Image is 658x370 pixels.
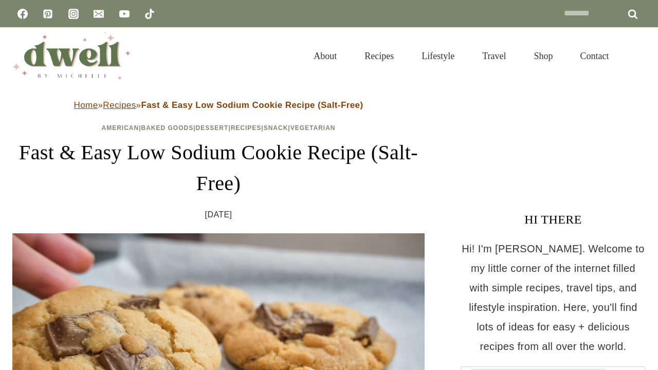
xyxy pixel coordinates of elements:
a: Facebook [12,4,33,24]
a: Recipes [351,38,408,74]
a: Recipes [103,100,136,110]
img: DWELL by michelle [12,32,131,80]
span: | | | | | [102,124,336,132]
a: Vegetarian [290,124,336,132]
a: Lifestyle [408,38,468,74]
a: Baked Goods [141,124,194,132]
h1: Fast & Easy Low Sodium Cookie Recipe (Salt-Free) [12,137,425,199]
a: Recipes [231,124,262,132]
a: Travel [468,38,520,74]
p: Hi! I'm [PERSON_NAME]. Welcome to my little corner of the internet filled with simple recipes, tr... [461,239,646,356]
button: View Search Form [628,47,646,65]
h3: HI THERE [461,210,646,229]
a: About [300,38,351,74]
a: Instagram [63,4,84,24]
a: Home [74,100,98,110]
a: Pinterest [38,4,58,24]
a: YouTube [114,4,135,24]
a: Dessert [196,124,229,132]
nav: Primary Navigation [300,38,623,74]
a: Snack [264,124,288,132]
span: » » [74,100,363,110]
a: TikTok [139,4,160,24]
time: [DATE] [205,207,232,223]
a: Email [88,4,109,24]
a: Contact [566,38,623,74]
a: American [102,124,139,132]
strong: Fast & Easy Low Sodium Cookie Recipe (Salt-Free) [141,100,363,110]
a: Shop [520,38,566,74]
